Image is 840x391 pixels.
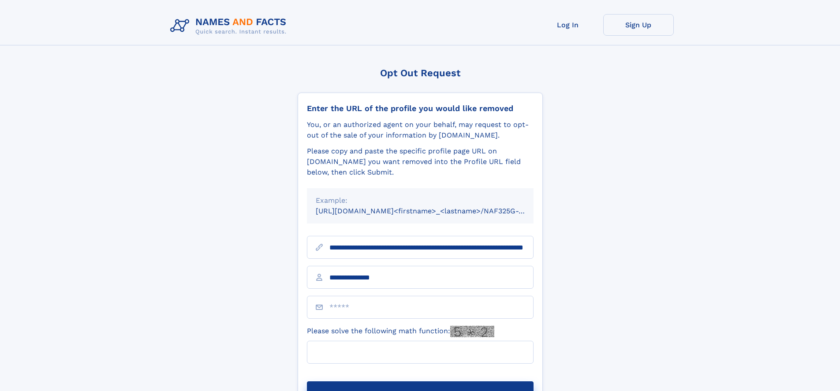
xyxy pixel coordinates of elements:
a: Log In [533,14,603,36]
div: Example: [316,195,525,206]
div: You, or an authorized agent on your behalf, may request to opt-out of the sale of your informatio... [307,119,534,141]
a: Sign Up [603,14,674,36]
div: Please copy and paste the specific profile page URL on [DOMAIN_NAME] you want removed into the Pr... [307,146,534,178]
img: Logo Names and Facts [167,14,294,38]
div: Opt Out Request [298,67,543,78]
label: Please solve the following math function: [307,326,494,337]
small: [URL][DOMAIN_NAME]<firstname>_<lastname>/NAF325G-xxxxxxxx [316,207,550,215]
div: Enter the URL of the profile you would like removed [307,104,534,113]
